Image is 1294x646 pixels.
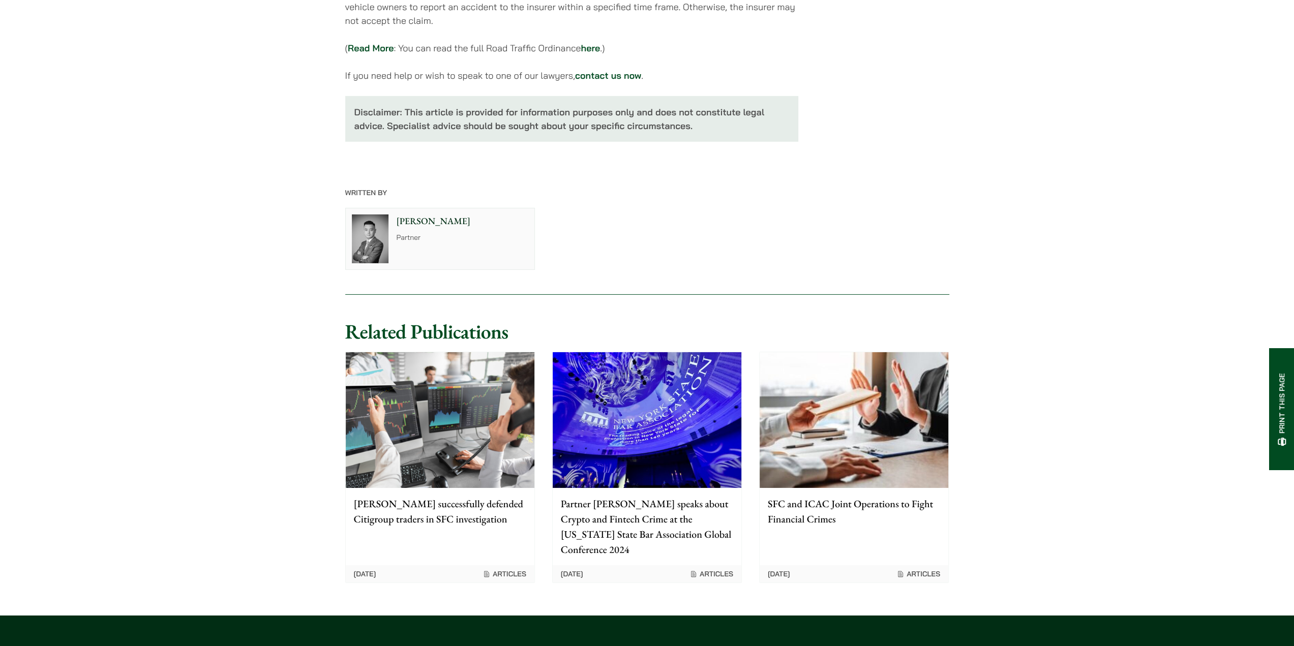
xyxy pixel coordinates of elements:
time: [DATE] [768,569,790,578]
span: Articles [896,569,940,578]
a: Read More [348,42,394,54]
h2: Related Publications [345,319,949,344]
a: here [581,42,600,54]
a: [PERSON_NAME] successfully defended Citigroup traders in SFC investigation [DATE] Articles [345,352,535,583]
span: Articles [689,569,733,578]
p: [PERSON_NAME] successfully defended Citigroup traders in SFC investigation [354,496,526,527]
a: contact us now [575,70,641,81]
time: [DATE] [354,569,376,578]
time: [DATE] [561,569,583,578]
a: SFC and ICAC Joint Operations to Fight Financial Crimes [DATE] Articles [759,352,949,583]
p: Partner [PERSON_NAME] speaks about Crypto and Fintech Crime at the [US_STATE] State Bar Associati... [561,496,733,557]
strong: Disclaimer: This article is provided for information purposes only and does not constitute legal ... [354,106,764,132]
a: [PERSON_NAME] Partner [345,208,535,270]
p: Written By [345,188,949,197]
a: Partner [PERSON_NAME] speaks about Crypto and Fintech Crime at the [US_STATE] State Bar Associati... [552,352,742,583]
p: If you need help or wish to speak to one of our lawyers, . [345,69,798,82]
p: [PERSON_NAME] [397,214,528,228]
p: ( : You can read the full Road Traffic Ordinance .) [345,41,798,55]
p: Partner [397,232,528,243]
span: Articles [483,569,526,578]
p: SFC and ICAC Joint Operations to Fight Financial Crimes [768,496,940,527]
